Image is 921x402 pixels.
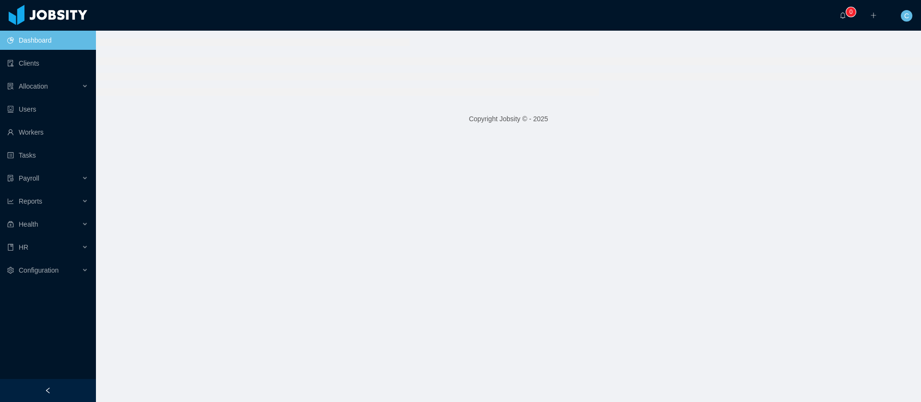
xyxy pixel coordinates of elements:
[19,82,48,90] span: Allocation
[7,198,14,205] i: icon: line-chart
[7,31,88,50] a: icon: pie-chartDashboard
[846,7,856,17] sup: 0
[19,243,28,251] span: HR
[19,174,39,182] span: Payroll
[7,100,88,119] a: icon: robotUsers
[19,266,59,274] span: Configuration
[870,12,877,19] i: icon: plus
[19,220,38,228] span: Health
[7,146,88,165] a: icon: profileTasks
[7,244,14,251] i: icon: book
[839,12,846,19] i: icon: bell
[7,54,88,73] a: icon: auditClients
[7,175,14,182] i: icon: file-protect
[904,10,909,22] span: C
[7,221,14,228] i: icon: medicine-box
[7,83,14,90] i: icon: solution
[19,197,42,205] span: Reports
[7,267,14,274] i: icon: setting
[7,123,88,142] a: icon: userWorkers
[96,103,921,136] footer: Copyright Jobsity © - 2025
